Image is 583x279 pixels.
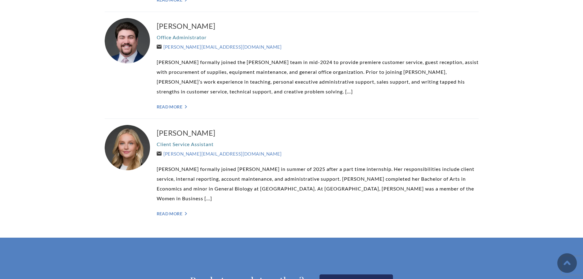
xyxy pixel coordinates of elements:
[157,57,479,96] p: [PERSON_NAME] formally joined the [PERSON_NAME] team in mid-2024 to provide premiere customer ser...
[157,104,479,109] a: Read More ">
[157,21,479,31] a: [PERSON_NAME]
[157,44,282,50] a: [PERSON_NAME][EMAIL_ADDRESS][DOMAIN_NAME]
[157,211,479,216] a: Read More ">
[157,164,479,203] p: [PERSON_NAME] formally joined [PERSON_NAME] in summer of 2025 after a part time internship. Her r...
[157,128,479,138] a: [PERSON_NAME]
[157,151,282,156] a: [PERSON_NAME][EMAIL_ADDRESS][DOMAIN_NAME]
[157,32,479,42] p: Office Administrator
[157,139,479,149] p: Client Service Assistant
